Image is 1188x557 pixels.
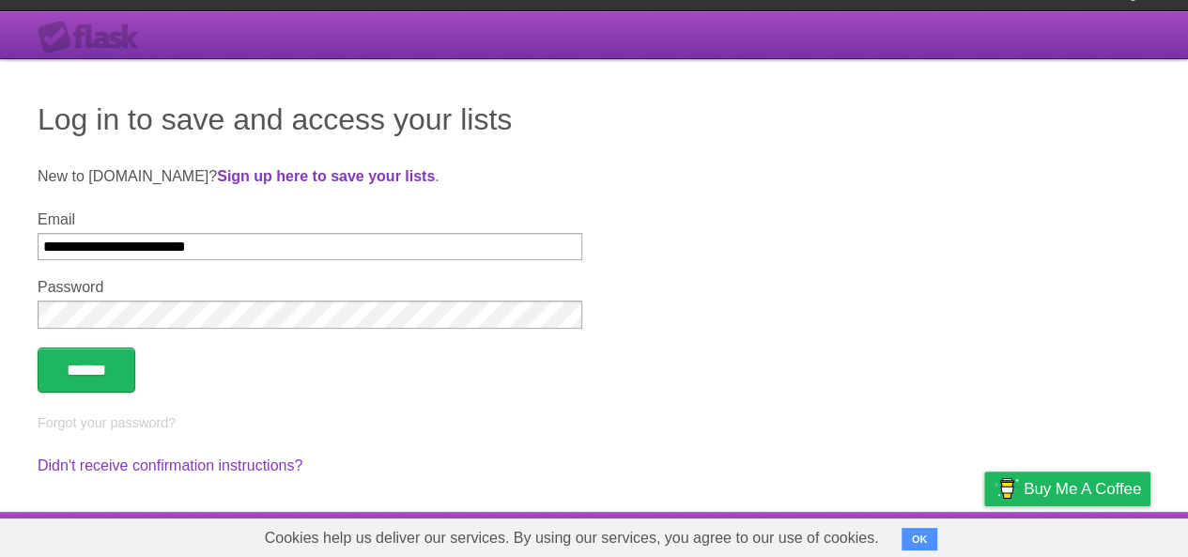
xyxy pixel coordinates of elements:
a: Privacy [960,517,1009,552]
a: Didn't receive confirmation instructions? [38,457,302,473]
div: Flask [38,21,150,54]
a: Developers [796,517,872,552]
span: Cookies help us deliver our services. By using our services, you agree to our use of cookies. [246,519,898,557]
img: Buy me a coffee [994,472,1019,504]
a: Terms [896,517,937,552]
h1: Log in to save and access your lists [38,97,1150,142]
a: Buy me a coffee [984,472,1150,506]
a: Sign up here to save your lists [217,168,435,184]
label: Email [38,211,582,228]
span: Buy me a coffee [1024,472,1141,505]
p: New to [DOMAIN_NAME]? . [38,165,1150,188]
button: OK [902,528,938,550]
a: Forgot your password? [38,415,176,430]
a: About [734,517,774,552]
a: Suggest a feature [1032,517,1150,552]
label: Password [38,279,582,296]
